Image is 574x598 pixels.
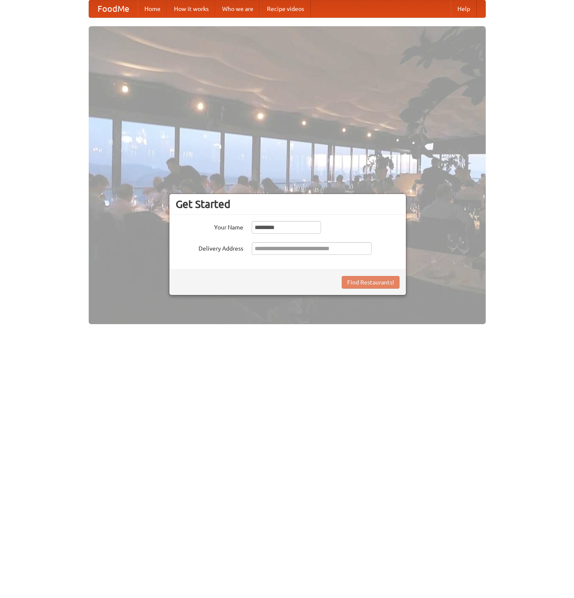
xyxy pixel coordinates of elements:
[89,0,138,17] a: FoodMe
[138,0,167,17] a: Home
[167,0,215,17] a: How it works
[342,276,400,289] button: Find Restaurants!
[176,198,400,210] h3: Get Started
[260,0,311,17] a: Recipe videos
[215,0,260,17] a: Who we are
[451,0,477,17] a: Help
[176,221,243,232] label: Your Name
[176,242,243,253] label: Delivery Address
